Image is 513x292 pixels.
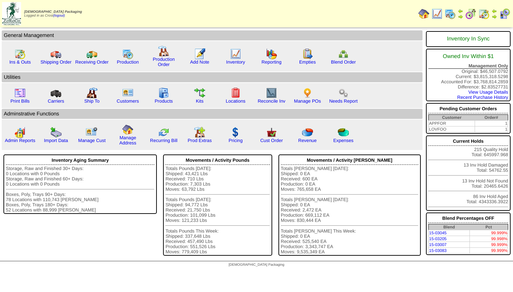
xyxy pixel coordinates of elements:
td: General Management [2,30,422,40]
div: Movements / Activity Pounds [165,156,269,165]
img: arrowright.gif [458,14,463,19]
td: 99.999% [469,242,508,248]
a: 15-03205 [429,236,447,241]
a: Expenses [333,138,354,143]
a: Recurring Bill [150,138,177,143]
a: Pricing [229,138,243,143]
img: factory.gif [158,46,169,57]
img: workflow.gif [194,87,205,98]
div: Owned Inv Within $1 [428,50,508,63]
th: Blend [429,224,470,230]
img: customers.gif [122,87,133,98]
a: 15-03007 [429,242,447,247]
img: import.gif [50,127,61,138]
a: Blend Order [331,59,356,65]
img: truck3.gif [50,87,61,98]
a: (logout) [53,14,65,18]
td: 99.999% [469,230,508,236]
img: arrowleft.gif [492,8,497,14]
a: Cust Order [260,138,283,143]
div: Current Holds [428,137,508,146]
img: arrowright.gif [492,14,497,19]
span: [DEMOGRAPHIC_DATA] Packaging [24,10,82,14]
a: Manage Address [120,135,136,145]
a: Needs Report [329,98,358,104]
td: 1 [475,121,508,126]
img: network.png [338,48,349,59]
a: Admin Reports [5,138,35,143]
a: Ins & Outs [9,59,31,65]
img: prodextras.gif [194,127,205,138]
img: invoice2.gif [15,87,26,98]
div: 215 Quality Hold Total: 645997.968 13 Inv Hold Damaged Total: 54762.55 13 Inv Hold Not Found Tota... [426,135,511,211]
a: Revenue [298,138,316,143]
td: 99.998% [469,236,508,242]
img: calendarblend.gif [465,8,476,19]
a: Inventory [226,59,245,65]
span: [DEMOGRAPHIC_DATA] Packaging [229,263,284,267]
a: Manage Cust [78,138,105,143]
img: dollar.gif [230,127,241,138]
img: workflow.png [338,87,349,98]
img: po.png [302,87,313,98]
a: View Usage Details [468,90,508,95]
a: Recent Purchase History [457,95,508,100]
th: Customer [429,115,475,121]
img: calendarinout.gif [478,8,490,19]
a: Shipping Order [40,59,72,65]
td: Adminstrative Functions [2,109,422,119]
td: LOVFOO [429,126,475,132]
a: Ship To [84,98,99,104]
div: Totals Pounds [DATE]: Shipped: 43,421 Lbs Received: 710 Lbs Production: 7,303 Lbs Moves: 63,792 L... [165,166,269,254]
div: Storage, Raw and Finished 30+ Days: 0 Locations with 0 Pounds Storage, Raw and Finished 60+ Days:... [6,166,154,213]
td: APPFOR [429,121,475,126]
a: Add Note [190,59,209,65]
a: Carriers [48,98,64,104]
div: Totals [PERSON_NAME] [DATE]: Shipped: 0 EA Received: 600 EA Production: 0 EA Moves: 765,658 EA To... [281,166,419,254]
a: Import Data [44,138,68,143]
a: Empties [299,59,316,65]
img: zoroco-logo-small.webp [2,2,21,25]
img: graph2.png [15,127,26,138]
div: Movements / Activity [PERSON_NAME] [281,156,419,165]
img: truck.gif [50,48,61,59]
a: Production Order [153,57,175,67]
img: cabinet.gif [158,87,169,98]
img: graph.gif [266,48,277,59]
td: Utilities [2,72,422,82]
img: calendarinout.gif [15,48,26,59]
td: 1 [475,126,508,132]
a: Manage POs [294,98,321,104]
div: Pending Customer Orders [428,104,508,113]
div: Inventory In Sync [428,32,508,46]
img: pie_chart.png [302,127,313,138]
a: Prod Extras [188,138,212,143]
img: calendarprod.gif [122,48,133,59]
span: Logged in as Crost [24,10,82,18]
div: Inventory Aging Summary [6,156,154,165]
a: Print Bills [10,98,30,104]
img: locations.gif [230,87,241,98]
a: Reconcile Inv [258,98,285,104]
img: workorder.gif [302,48,313,59]
a: Receiving Order [75,59,108,65]
div: Blend Percentages OFF [428,214,508,223]
div: Management Only [428,63,508,69]
img: home.gif [418,8,429,19]
img: managecust.png [86,127,98,138]
img: line_graph.gif [230,48,241,59]
img: calendarcustomer.gif [499,8,510,19]
img: calendarprod.gif [445,8,456,19]
img: reconcile.gif [158,127,169,138]
div: Original: $46,507.0792 Current: $3,815,318.5298 Accounted For: $3,768,814.2859 Difference: $2.835... [426,49,511,101]
img: orders.gif [194,48,205,59]
a: Products [155,98,173,104]
img: arrowleft.gif [458,8,463,14]
td: 99.999% [469,248,508,254]
img: cust_order.png [266,127,277,138]
a: Customers [117,98,139,104]
img: factory2.gif [86,87,97,98]
th: Pct [469,224,508,230]
img: line_graph.gif [431,8,443,19]
th: Order# [475,115,508,121]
